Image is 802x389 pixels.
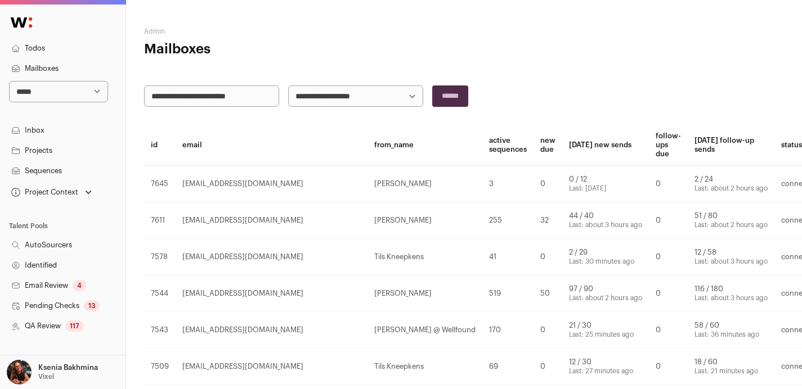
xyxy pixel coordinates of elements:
th: active sequences [482,125,534,166]
td: 116 / 180 [688,275,774,312]
div: Last: 30 minutes ago [569,257,642,266]
th: email [176,125,368,166]
td: Tils Kneepkens [368,239,482,275]
img: Wellfound [5,11,38,34]
div: Last: [DATE] [569,184,642,193]
div: Last: about 2 hours ago [569,293,642,302]
td: 0 [534,166,562,202]
td: 0 [649,239,688,275]
p: Vixel [38,372,54,381]
td: [EMAIL_ADDRESS][DOMAIN_NAME] [176,312,368,349]
td: 0 / 12 [562,166,649,202]
td: 3 [482,166,534,202]
td: [EMAIL_ADDRESS][DOMAIN_NAME] [176,349,368,385]
td: [EMAIL_ADDRESS][DOMAIN_NAME] [176,166,368,202]
th: new due [534,125,562,166]
td: 0 [649,275,688,312]
td: [EMAIL_ADDRESS][DOMAIN_NAME] [176,275,368,312]
div: Last: about 3 hours ago [695,293,768,302]
div: Last: 25 minutes ago [569,330,642,339]
td: 2 / 24 [688,166,774,202]
div: Last: 27 minutes ago [569,367,642,376]
td: 7611 [144,202,176,239]
td: [PERSON_NAME] [368,202,482,239]
td: 0 [534,312,562,349]
img: 13968079-medium_jpg [7,360,32,385]
th: follow-ups due [649,125,688,166]
div: 4 [73,280,86,291]
td: 18 / 60 [688,349,774,385]
div: 117 [65,320,84,332]
td: 44 / 40 [562,202,649,239]
td: 7543 [144,312,176,349]
td: 0 [534,239,562,275]
td: 7509 [144,349,176,385]
div: Last: about 2 hours ago [695,220,768,229]
td: [PERSON_NAME] @ Wellfound [368,312,482,349]
td: 51 / 80 [688,202,774,239]
td: 97 / 90 [562,275,649,312]
td: 41 [482,239,534,275]
td: 69 [482,349,534,385]
td: 7645 [144,166,176,202]
td: [PERSON_NAME] [368,166,482,202]
td: [EMAIL_ADDRESS][DOMAIN_NAME] [176,239,368,275]
th: id [144,125,176,166]
div: Last: about 2 hours ago [695,184,768,193]
td: 7544 [144,275,176,312]
td: 2 / 29 [562,239,649,275]
div: Last: 21 minutes ago [695,367,768,376]
div: Last: about 3 hours ago [695,257,768,266]
td: Tils Kneepkens [368,349,482,385]
td: 0 [534,349,562,385]
h1: Mailboxes [144,40,357,58]
td: 519 [482,275,534,312]
td: 0 [649,349,688,385]
td: 12 / 58 [688,239,774,275]
td: 170 [482,312,534,349]
a: Admin [144,28,165,35]
div: Last: about 3 hours ago [569,220,642,229]
button: Open dropdown [5,360,100,385]
td: [PERSON_NAME] [368,275,482,312]
th: from_name [368,125,482,166]
td: 0 [649,312,688,349]
td: 0 [649,166,688,202]
div: 13 [84,300,100,311]
td: 12 / 30 [562,349,649,385]
td: 7578 [144,239,176,275]
th: [DATE] follow-up sends [688,125,774,166]
button: Open dropdown [9,184,94,200]
th: [DATE] new sends [562,125,649,166]
td: 255 [482,202,534,239]
div: Project Context [9,188,78,197]
td: 32 [534,202,562,239]
div: Last: 36 minutes ago [695,330,768,339]
td: 58 / 60 [688,312,774,349]
p: Ksenia Bakhmina [38,363,98,372]
td: 21 / 30 [562,312,649,349]
td: [EMAIL_ADDRESS][DOMAIN_NAME] [176,202,368,239]
td: 0 [649,202,688,239]
td: 50 [534,275,562,312]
